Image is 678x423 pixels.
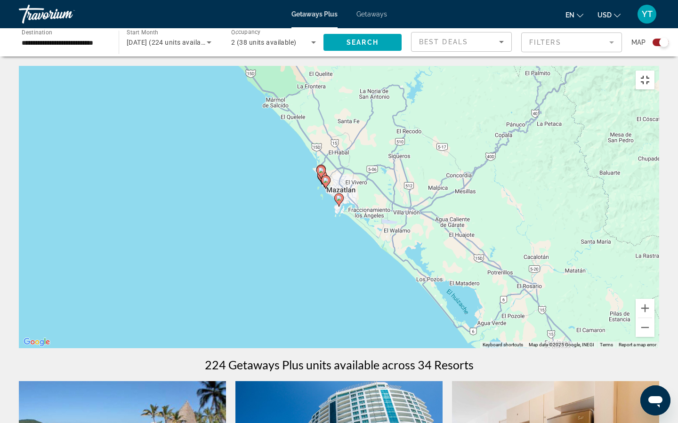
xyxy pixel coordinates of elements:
[347,39,379,46] span: Search
[600,342,613,347] a: Terms (opens in new tab)
[205,358,474,372] h1: 224 Getaways Plus units available across 34 Resorts
[127,29,158,36] span: Start Month
[483,342,523,348] button: Keyboard shortcuts
[636,299,654,318] button: Zoom in
[636,318,654,337] button: Zoom out
[642,9,653,19] span: YT
[619,342,656,347] a: Report a map error
[21,336,52,348] a: Open this area in Google Maps (opens a new window)
[565,8,583,22] button: Change language
[127,39,212,46] span: [DATE] (224 units available)
[356,10,387,18] a: Getaways
[22,29,52,35] span: Destination
[640,385,670,415] iframe: Button to launch messaging window
[419,36,504,48] mat-select: Sort by
[291,10,338,18] a: Getaways Plus
[231,29,261,36] span: Occupancy
[21,336,52,348] img: Google
[323,34,402,51] button: Search
[631,36,646,49] span: Map
[565,11,574,19] span: en
[597,8,621,22] button: Change currency
[636,71,654,89] button: Toggle fullscreen view
[419,38,468,46] span: Best Deals
[231,39,297,46] span: 2 (38 units available)
[521,32,622,53] button: Filter
[635,4,659,24] button: User Menu
[529,342,594,347] span: Map data ©2025 Google, INEGI
[19,2,113,26] a: Travorium
[597,11,612,19] span: USD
